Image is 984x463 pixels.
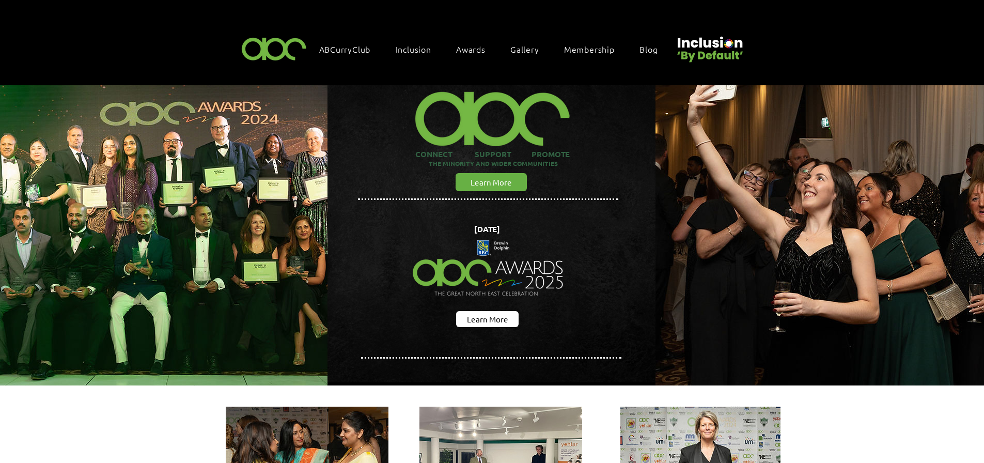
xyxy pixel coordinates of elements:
[451,38,501,60] div: Awards
[639,43,658,55] span: Blog
[314,38,674,60] nav: Site
[467,314,508,325] span: Learn More
[456,173,527,191] a: Learn More
[564,43,615,55] span: Membership
[456,43,486,55] span: Awards
[415,149,570,159] span: CONNECT SUPPORT PROMOTE
[403,221,573,316] img: Northern Insights Double Pager Apr 2025.png
[429,159,558,167] span: THE MINORITY AND WIDER COMMUNITIES
[674,28,745,64] img: Untitled design (22).png
[471,177,512,188] span: Learn More
[396,43,431,55] span: Inclusion
[634,38,673,60] a: Blog
[456,311,519,327] a: Learn More
[505,38,555,60] a: Gallery
[510,43,539,55] span: Gallery
[327,85,656,382] img: abc background hero black.png
[559,38,630,60] a: Membership
[239,33,310,64] img: ABC-Logo-Blank-Background-01-01-2.png
[474,224,500,234] span: [DATE]
[319,43,371,55] span: ABCurryClub
[410,79,575,149] img: ABC-Logo-Blank-Background-01-01-2_edited.png
[391,38,447,60] div: Inclusion
[314,38,386,60] a: ABCurryClub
